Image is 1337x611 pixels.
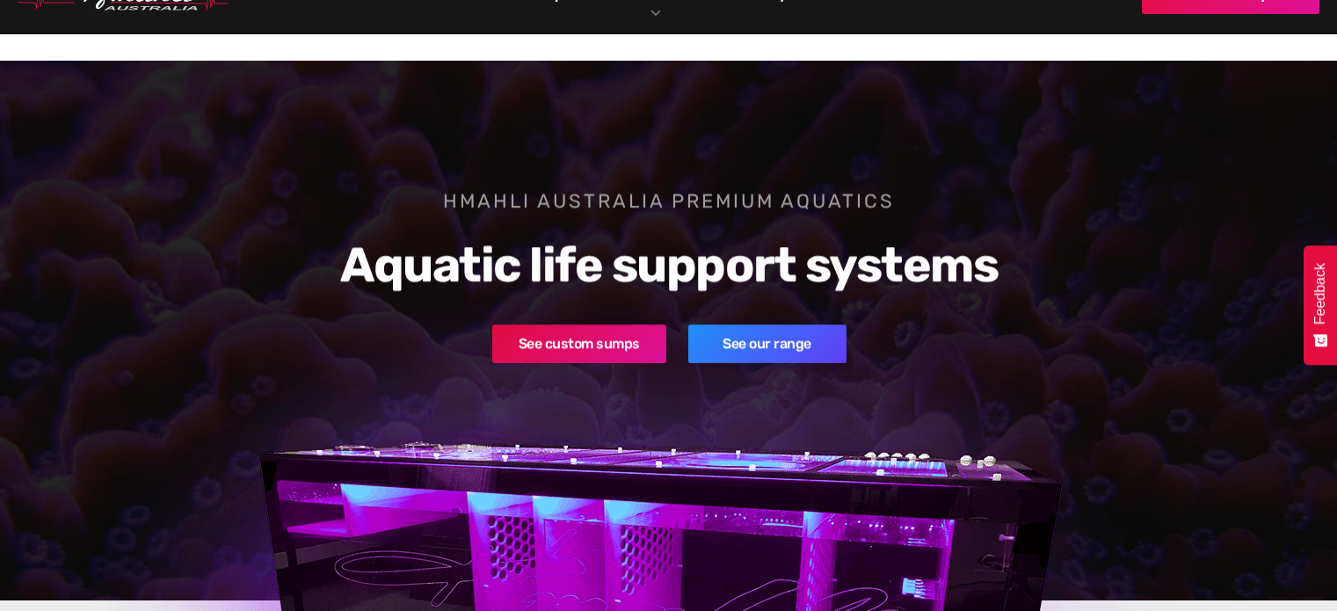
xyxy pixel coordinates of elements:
span: Feedback [1312,263,1328,324]
button: Feedback - Show survey [1304,245,1337,365]
a: See our range [687,324,846,363]
h1: Hmahli Australia premium aquatics [214,188,1123,215]
h2: Aquatic life support systems [214,236,1123,294]
a: See custom sumps [491,324,665,363]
